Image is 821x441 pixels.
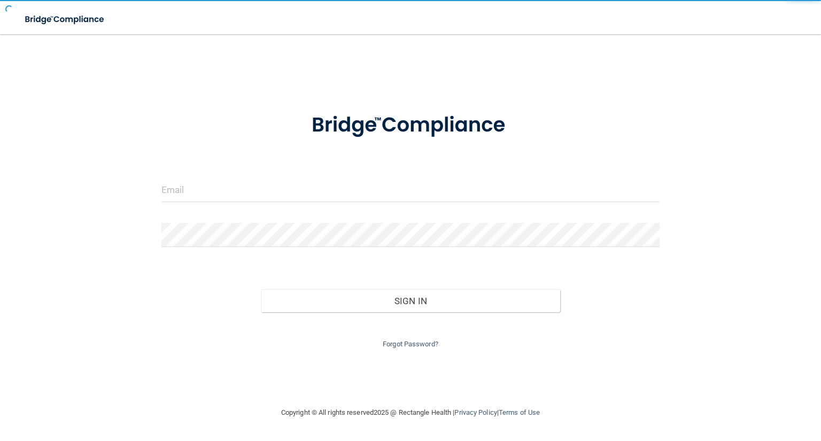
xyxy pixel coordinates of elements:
[161,178,660,202] input: Email
[261,289,560,313] button: Sign In
[454,408,497,416] a: Privacy Policy
[499,408,540,416] a: Terms of Use
[383,340,438,348] a: Forgot Password?
[215,396,606,430] div: Copyright © All rights reserved 2025 @ Rectangle Health | |
[290,98,531,152] img: bridge_compliance_login_screen.278c3ca4.svg
[16,9,114,30] img: bridge_compliance_login_screen.278c3ca4.svg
